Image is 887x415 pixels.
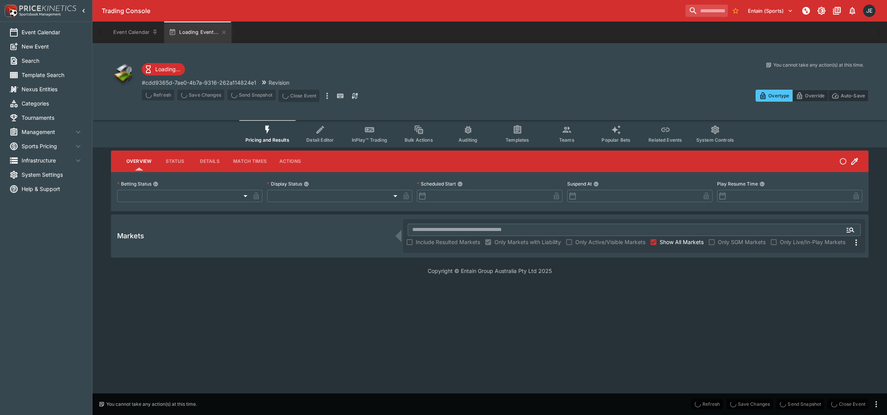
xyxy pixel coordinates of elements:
span: Help & Support [22,185,83,193]
p: Copy To Clipboard [142,79,256,87]
p: Play Resume Time [717,181,758,187]
button: Status [158,152,192,171]
button: Play Resume Time [759,181,765,187]
img: Sportsbook Management [19,13,61,16]
button: Notifications [845,4,859,18]
button: Documentation [830,4,844,18]
button: Open [843,223,857,237]
span: Only Active/Visible Markets [575,238,645,246]
span: Include Resulted Markets [416,238,480,246]
span: Only Markets with Liability [494,238,561,246]
button: Match Times [227,152,273,171]
p: You cannot take any action(s) at this time. [773,62,864,69]
span: System Controls [696,137,734,143]
p: Betting Status [117,181,151,187]
div: Start From [756,90,869,102]
div: Event type filters [239,120,740,147]
p: Override [805,92,825,100]
h5: Markets [117,231,144,240]
p: Display Status [267,181,302,187]
span: Nexus Entities [22,85,83,93]
p: Loading... [155,65,180,73]
p: Auto-Save [841,92,865,100]
span: Popular Bets [601,137,630,143]
button: Overtype [756,90,793,102]
button: Actions [273,152,307,171]
button: Select Tenant [743,5,798,17]
button: Toggle light/dark mode [815,4,828,18]
span: Search [22,57,83,65]
div: Trading Console [102,7,682,15]
button: No Bookmarks [729,5,742,17]
p: Scheduled Start [417,181,456,187]
span: InPlay™ Trading [352,137,387,143]
span: Tournaments [22,114,83,122]
button: Betting Status [153,181,158,187]
button: Details [192,152,227,171]
span: Templates [506,137,529,143]
p: Suspend At [567,181,592,187]
span: Pricing and Results [245,137,289,143]
button: Override [792,90,828,102]
span: New Event [22,42,83,50]
span: Auditing [459,137,477,143]
button: Loading Event... [164,22,232,43]
span: Detail Editor [306,137,334,143]
button: Suspend At [593,181,599,187]
span: Categories [22,99,83,107]
span: Management [22,128,74,136]
img: PriceKinetics Logo [2,3,18,18]
button: Event Calendar [109,22,163,43]
button: James Edlin [861,2,878,19]
button: Scheduled Start [457,181,463,187]
span: System Settings [22,171,83,179]
input: search [685,5,728,17]
p: Overtype [768,92,789,100]
button: more [872,400,881,409]
span: Related Events [648,137,682,143]
p: Copyright © Entain Group Australia Pty Ltd 2025 [92,267,887,275]
span: Infrastructure [22,156,74,164]
span: Teams [559,137,575,143]
span: Event Calendar [22,28,83,36]
div: James Edlin [863,5,875,17]
span: Template Search [22,71,83,79]
p: You cannot take any action(s) at this time. [106,401,197,408]
button: more [323,90,332,102]
p: Revision [269,79,289,87]
span: Bulk Actions [405,137,433,143]
button: Display Status [304,181,309,187]
span: Only SGM Markets [718,238,766,246]
img: PriceKinetics [19,5,76,11]
img: other.png [111,62,136,86]
span: Only Live/In-Play Markets [780,238,845,246]
button: Auto-Save [828,90,869,102]
button: NOT Connected to PK [799,4,813,18]
svg: More [852,238,861,247]
button: Overview [120,152,158,171]
span: Sports Pricing [22,142,74,150]
span: Show All Markets [660,238,704,246]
